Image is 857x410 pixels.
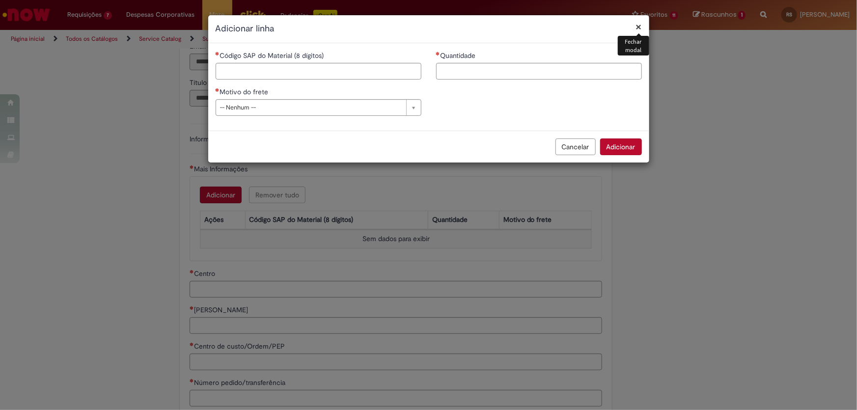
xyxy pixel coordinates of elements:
[436,63,642,80] input: Quantidade
[216,63,421,80] input: Código SAP do Material (8 dígitos)
[636,22,642,32] button: Fechar modal
[618,36,649,55] div: Fechar modal
[555,138,596,155] button: Cancelar
[600,138,642,155] button: Adicionar
[220,87,271,96] span: Motivo do frete
[216,88,220,92] span: Necessários
[216,23,642,35] h2: Adicionar linha
[216,52,220,55] span: Necessários
[220,100,401,115] span: -- Nenhum --
[441,51,478,60] span: Quantidade
[436,52,441,55] span: Necessários
[220,51,326,60] span: Código SAP do Material (8 dígitos)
